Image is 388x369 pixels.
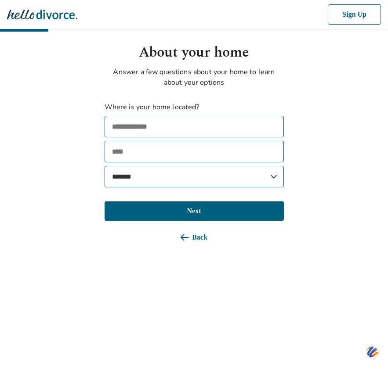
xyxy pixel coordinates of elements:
[105,67,284,88] p: Answer a few questions about your home to learn about your options
[105,42,284,63] h1: About your home
[105,201,284,221] button: Next
[365,344,380,360] img: svg+xml;base64,PHN2ZyB3aWR0aD0iNDQiIGhlaWdodD0iNDQiIHZpZXdCb3g9IjAgMCA0NCA0NCIgZmlsbD0ibm9uZSIgeG...
[344,327,388,369] iframe: Chat Widget
[105,102,284,112] label: Where is your home located?
[105,228,284,247] button: Back
[7,6,77,23] img: Hello Divorce Logo
[326,4,381,25] button: Sign Up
